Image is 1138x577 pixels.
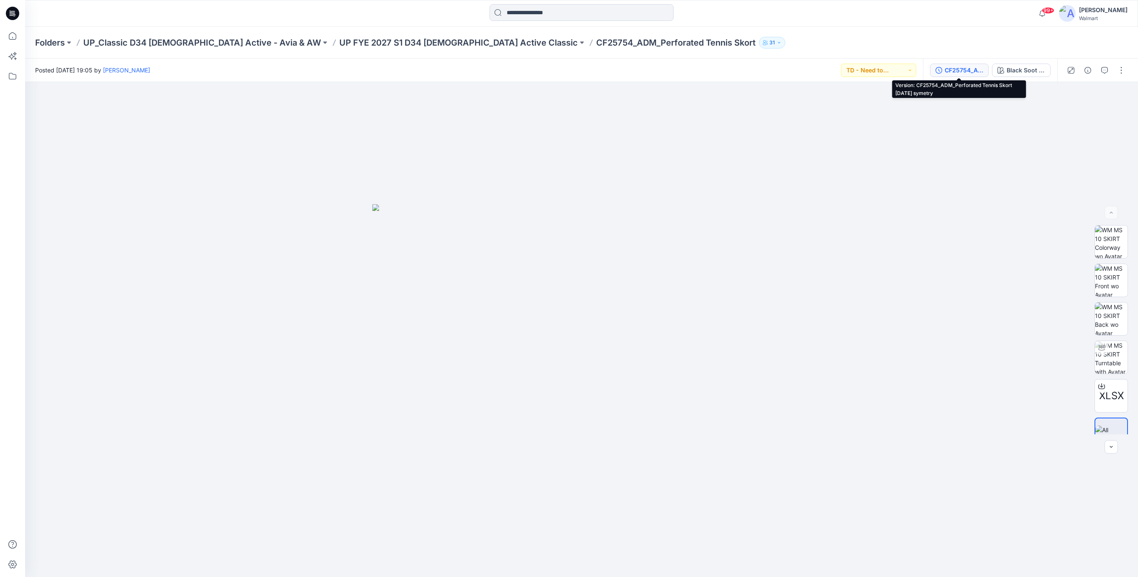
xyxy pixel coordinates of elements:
[103,67,150,74] a: [PERSON_NAME]
[1095,226,1128,258] img: WM MS 10 SKIRT Colorway wo Avatar
[1042,7,1054,14] span: 99+
[35,66,150,74] span: Posted [DATE] 19:05 by
[1099,388,1124,403] span: XLSX
[1079,5,1128,15] div: [PERSON_NAME]
[83,37,321,49] a: UP_Classic D34 [DEMOGRAPHIC_DATA] Active - Avia & AW
[1081,64,1094,77] button: Details
[1079,15,1128,21] div: Walmart
[1095,426,1127,443] img: All colorways
[992,64,1051,77] button: Black Soot / [PERSON_NAME]
[339,37,578,49] a: UP FYE 2027 S1 D34 [DEMOGRAPHIC_DATA] Active Classic
[1007,66,1045,75] div: Black Soot / [PERSON_NAME]
[1095,303,1128,335] img: WM MS 10 SKIRT Back wo Avatar
[930,64,989,77] button: CF25754_ADM_Perforated Tennis Skort [DATE] symetry
[769,38,775,47] p: 31
[1095,264,1128,297] img: WM MS 10 SKIRT Front wo Avatar
[596,37,756,49] p: CF25754_ADM_Perforated Tennis Skort
[1095,341,1128,374] img: WM MS 10 SKIRT Turntable with Avatar
[35,37,65,49] a: Folders
[1059,5,1076,22] img: avatar
[759,37,785,49] button: 31
[945,66,983,75] div: CF25754_ADM_Perforated Tennis Skort 03JUL25 symetry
